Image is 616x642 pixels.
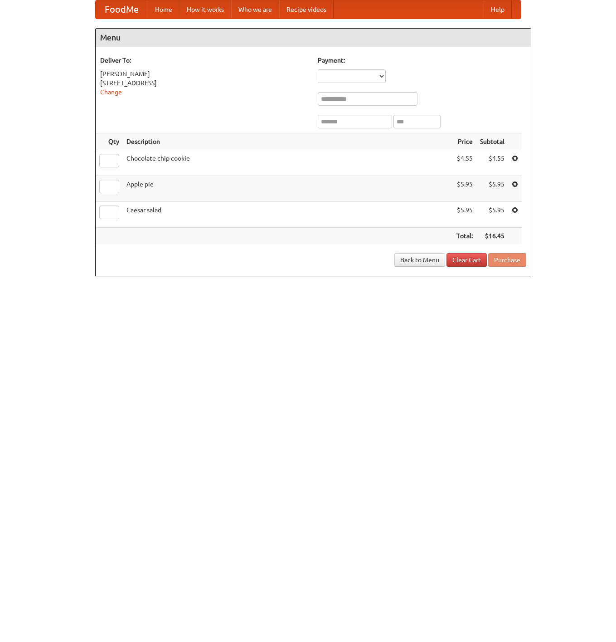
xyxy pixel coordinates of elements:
[476,176,508,202] td: $5.95
[100,88,122,96] a: Change
[100,69,309,78] div: [PERSON_NAME]
[453,176,476,202] td: $5.95
[453,202,476,228] td: $5.95
[148,0,179,19] a: Home
[279,0,334,19] a: Recipe videos
[476,150,508,176] td: $4.55
[476,228,508,245] th: $16.45
[96,29,531,47] h4: Menu
[484,0,512,19] a: Help
[453,133,476,150] th: Price
[446,253,487,267] a: Clear Cart
[96,133,123,150] th: Qty
[123,133,453,150] th: Description
[394,253,445,267] a: Back to Menu
[179,0,231,19] a: How it works
[231,0,279,19] a: Who we are
[476,133,508,150] th: Subtotal
[96,0,148,19] a: FoodMe
[123,202,453,228] td: Caesar salad
[453,228,476,245] th: Total:
[100,78,309,88] div: [STREET_ADDRESS]
[123,150,453,176] td: Chocolate chip cookie
[488,253,526,267] button: Purchase
[318,56,526,65] h5: Payment:
[453,150,476,176] td: $4.55
[476,202,508,228] td: $5.95
[123,176,453,202] td: Apple pie
[100,56,309,65] h5: Deliver To:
